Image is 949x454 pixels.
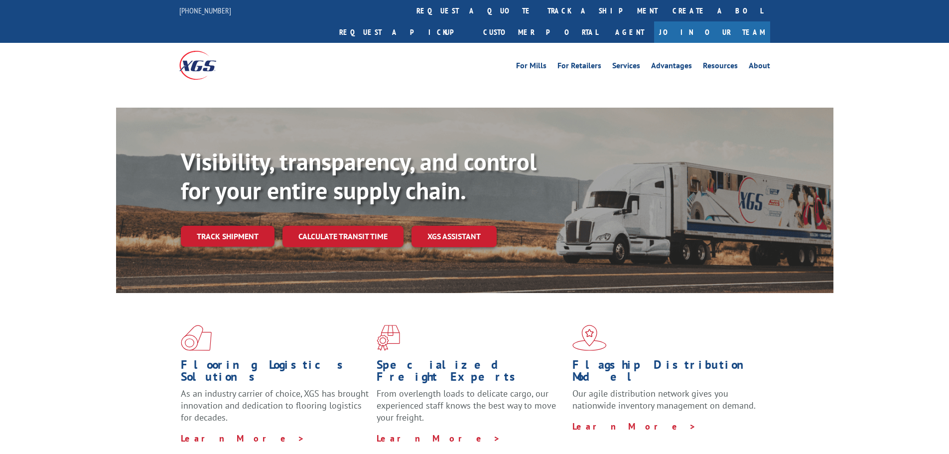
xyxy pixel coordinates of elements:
[377,325,400,351] img: xgs-icon-focused-on-flooring-red
[181,325,212,351] img: xgs-icon-total-supply-chain-intelligence-red
[557,62,601,73] a: For Retailers
[377,433,501,444] a: Learn More >
[377,388,565,432] p: From overlength loads to delicate cargo, our experienced staff knows the best way to move your fr...
[572,388,756,411] span: Our agile distribution network gives you nationwide inventory management on demand.
[411,226,497,247] a: XGS ASSISTANT
[572,421,696,432] a: Learn More >
[612,62,640,73] a: Services
[377,359,565,388] h1: Specialized Freight Experts
[181,146,537,206] b: Visibility, transparency, and control for your entire supply chain.
[181,359,369,388] h1: Flooring Logistics Solutions
[605,21,654,43] a: Agent
[703,62,738,73] a: Resources
[332,21,476,43] a: Request a pickup
[651,62,692,73] a: Advantages
[654,21,770,43] a: Join Our Team
[181,388,369,423] span: As an industry carrier of choice, XGS has brought innovation and dedication to flooring logistics...
[181,433,305,444] a: Learn More >
[516,62,546,73] a: For Mills
[282,226,404,247] a: Calculate transit time
[181,226,274,247] a: Track shipment
[572,325,607,351] img: xgs-icon-flagship-distribution-model-red
[476,21,605,43] a: Customer Portal
[749,62,770,73] a: About
[572,359,761,388] h1: Flagship Distribution Model
[179,5,231,15] a: [PHONE_NUMBER]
